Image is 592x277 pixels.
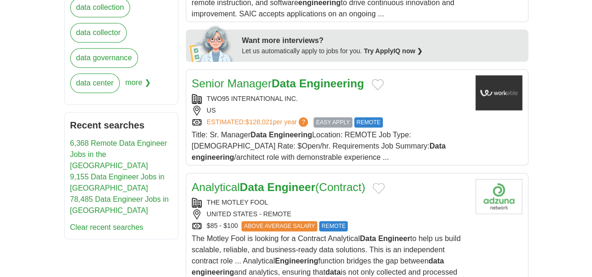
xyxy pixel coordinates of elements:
[207,117,310,128] a: ESTIMATED:$128,021per year?
[360,234,376,242] strong: Data
[125,73,151,99] span: more ❯
[192,153,234,161] strong: engineering
[190,24,235,62] img: apply-iq-scientist.png
[242,46,523,56] div: Let us automatically apply to jobs for you.
[429,257,444,265] strong: data
[240,181,264,193] strong: Data
[70,139,167,170] a: 6,368 Remote Data Engineer Jobs in the [GEOGRAPHIC_DATA]
[299,117,308,127] span: ?
[70,223,144,231] a: Clear recent searches
[250,131,267,139] strong: Data
[354,117,383,128] span: REMOTE
[241,221,317,231] span: ABOVE AVERAGE SALARY
[192,181,365,193] a: AnalyticalData Engineer(Contract)
[70,73,120,93] a: data center
[271,77,296,90] strong: Data
[378,234,410,242] strong: Engineer
[70,173,165,192] a: 9,155 Data Engineer Jobs in [GEOGRAPHIC_DATA]
[267,181,315,193] strong: Engineer
[373,183,385,194] button: Add to favorite jobs
[192,131,446,161] span: Title: Sr. Manager Location: REMOTE Job Type: [DEMOGRAPHIC_DATA] Rate: $Open/hr. Requirements Job...
[475,179,522,214] img: Company logo
[192,94,468,104] div: TWO95 INTERNATIONAL INC.
[70,23,127,43] a: data collector
[192,198,468,207] div: THE MOTLEY FOOL
[192,106,468,115] div: US
[275,257,318,265] strong: Engineering
[430,142,446,150] strong: Data
[245,118,272,126] span: $128,021
[314,117,352,128] span: EASY APPLY
[192,77,364,90] a: Senior ManagerData Engineering
[325,268,341,276] strong: data
[364,47,423,55] a: Try ApplyIQ now ❯
[299,77,364,90] strong: Engineering
[372,79,384,90] button: Add to favorite jobs
[70,48,138,68] a: data governance
[475,75,522,110] img: Company logo
[192,268,234,276] strong: engineering
[269,131,312,139] strong: Engineering
[70,195,169,214] a: 78,485 Data Engineer Jobs in [GEOGRAPHIC_DATA]
[192,209,468,219] div: UNITED STATES - REMOTE
[70,118,172,132] h2: Recent searches
[319,221,348,231] span: REMOTE
[242,35,523,46] div: Want more interviews?
[192,221,468,231] div: $85 - $100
